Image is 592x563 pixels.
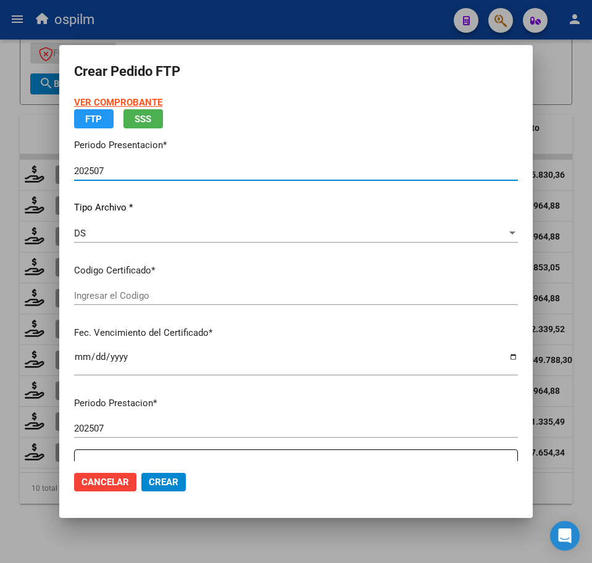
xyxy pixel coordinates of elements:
[123,109,163,128] button: SSS
[135,114,151,125] span: SSS
[74,138,518,152] p: Periodo Presentacion
[74,201,518,215] p: Tipo Archivo *
[74,60,518,83] h2: Crear Pedido FTP
[85,114,102,125] span: FTP
[74,97,162,108] a: VER COMPROBANTE
[149,477,178,488] span: Crear
[74,228,86,239] span: DS
[550,521,580,551] div: Open Intercom Messenger
[74,473,136,491] button: Cancelar
[74,326,518,340] p: Fec. Vencimiento del Certificado
[141,473,186,491] button: Crear
[74,396,518,411] p: Periodo Prestacion
[85,461,165,472] strong: Comentario Legajo:
[85,459,517,473] p: 007 - CENTRO EDUCATIVO TERAPEUTICO JORNADA DOBLE CAT.A (MENSUAL)
[74,109,114,128] button: FTP
[74,264,518,278] p: Codigo Certificado
[81,477,129,488] span: Cancelar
